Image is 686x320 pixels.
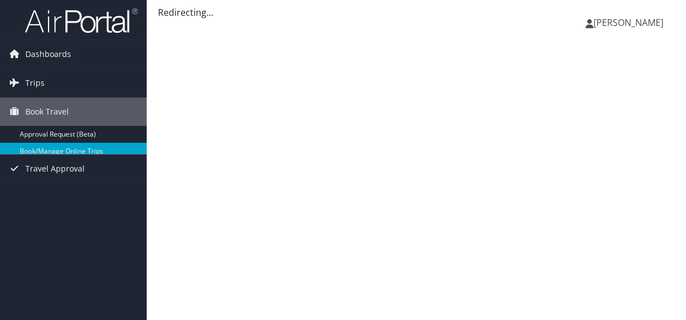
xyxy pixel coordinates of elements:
[586,6,675,40] a: [PERSON_NAME]
[25,155,85,183] span: Travel Approval
[25,7,138,34] img: airportal-logo.png
[25,98,69,126] span: Book Travel
[25,69,45,97] span: Trips
[25,40,71,68] span: Dashboards
[158,6,675,19] div: Redirecting...
[593,16,663,29] span: [PERSON_NAME]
